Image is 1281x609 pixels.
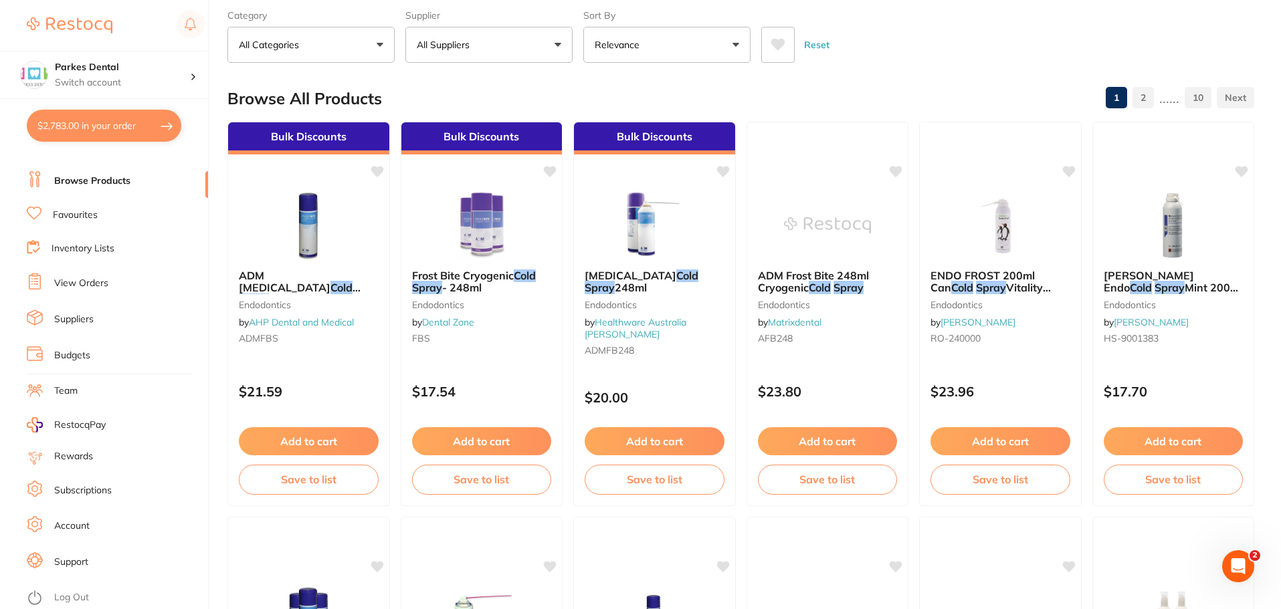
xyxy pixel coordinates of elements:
button: Add to cart [239,427,379,455]
button: Reset [800,27,833,63]
a: Subscriptions [54,484,112,497]
p: $20.00 [585,390,724,405]
b: Frostbite Cold Spray 248ml [585,269,724,294]
button: $2,783.00 in your order [27,110,181,142]
b: Henry Schein Endo Cold Spray Mint 200ml can [1104,269,1244,294]
button: Log Out [27,588,204,609]
span: Mint 200ml can [1104,281,1242,306]
span: [PERSON_NAME] Endo [1104,269,1194,294]
button: Add to cart [758,427,898,455]
button: Add to cart [585,427,724,455]
span: [MEDICAL_DATA] [585,269,676,282]
em: Cold [951,281,973,294]
div: Bulk Discounts [228,122,389,154]
p: Relevance [595,38,645,51]
small: endodontics [930,299,1070,310]
span: by [758,316,821,328]
p: $23.80 [758,384,898,399]
h2: Browse All Products [227,90,382,108]
p: $21.59 [239,384,379,399]
img: Henry Schein Endo Cold Spray Mint 200ml can [1130,192,1217,259]
button: All Categories [227,27,395,63]
span: Frost Bite Cryogenic [412,269,514,282]
img: Parkes Dental [21,62,47,88]
a: [PERSON_NAME] [941,316,1015,328]
span: RO-240000 [930,332,981,344]
button: Save to list [412,465,552,494]
a: Budgets [54,349,90,362]
p: Switch account [55,76,190,90]
button: Save to list [239,465,379,494]
button: Add to cart [1104,427,1244,455]
label: Category [227,9,395,21]
button: Save to list [930,465,1070,494]
span: RestocqPay [54,418,106,432]
a: 10 [1185,84,1211,111]
b: ADM Frostbite Cold Spray [239,269,379,294]
span: by [239,316,354,328]
img: Frostbite Cold Spray 248ml [611,192,698,259]
a: 1 [1106,84,1127,111]
a: Account [54,519,90,533]
button: Save to list [758,465,898,494]
b: Frost Bite Cryogenic Cold Spray - 248ml [412,269,552,294]
em: Cold [676,269,698,282]
em: Spray [412,281,442,294]
small: Endodontics [585,299,724,310]
p: $23.96 [930,384,1070,399]
button: Save to list [585,465,724,494]
em: Spray [585,281,615,294]
span: - 248ml [442,281,482,294]
p: ...... [1159,90,1179,106]
span: by [412,316,474,328]
a: AHP Dental and Medical [249,316,354,328]
em: Cold [514,269,536,282]
em: Cold [1130,281,1152,294]
p: All Suppliers [417,38,475,51]
a: Inventory Lists [52,242,114,255]
span: ADMFBS [239,332,278,344]
a: RestocqPay [27,417,106,433]
a: Matrixdental [768,316,821,328]
small: endodontics [239,299,379,310]
b: ENDO FROST 200ml Can Cold Spray Vitality Testing [930,269,1070,294]
em: Spray [1155,281,1185,294]
span: FBS [412,332,430,344]
em: Spray [239,293,269,307]
a: [PERSON_NAME] [1114,316,1189,328]
a: 2 [1132,84,1154,111]
p: $17.54 [412,384,552,399]
small: Endodontics [412,299,552,310]
button: Relevance [583,27,751,63]
div: Bulk Discounts [401,122,563,154]
a: Rewards [54,450,93,463]
label: Supplier [405,9,573,21]
em: Spray [976,281,1006,294]
img: RestocqPay [27,417,43,433]
em: Spray [833,281,864,294]
span: ADMFB248 [585,344,634,356]
span: HS-9001383 [1104,332,1159,344]
button: Add to cart [412,427,552,455]
a: Restocq Logo [27,10,112,41]
a: Suppliers [54,313,94,326]
a: Browse Products [54,174,130,188]
a: Healthware Australia [PERSON_NAME] [585,316,686,340]
b: ADM Frost Bite 248ml Cryogenic Cold Spray [758,269,898,294]
span: ADM [MEDICAL_DATA] [239,269,330,294]
img: Restocq Logo [27,17,112,33]
em: Cold [809,281,831,294]
a: Favourites [53,209,98,222]
span: by [585,316,686,340]
h4: Parkes Dental [55,61,190,74]
small: endodontics [1104,299,1244,310]
small: endodontics [758,299,898,310]
span: ENDO FROST 200ml Can [930,269,1035,294]
span: AFB248 [758,332,793,344]
a: Log Out [54,591,89,604]
iframe: Intercom live chat [1222,550,1254,582]
label: Sort By [583,9,751,21]
a: Team [54,384,78,398]
p: All Categories [239,38,304,51]
span: Vitality Testing [930,281,1051,306]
